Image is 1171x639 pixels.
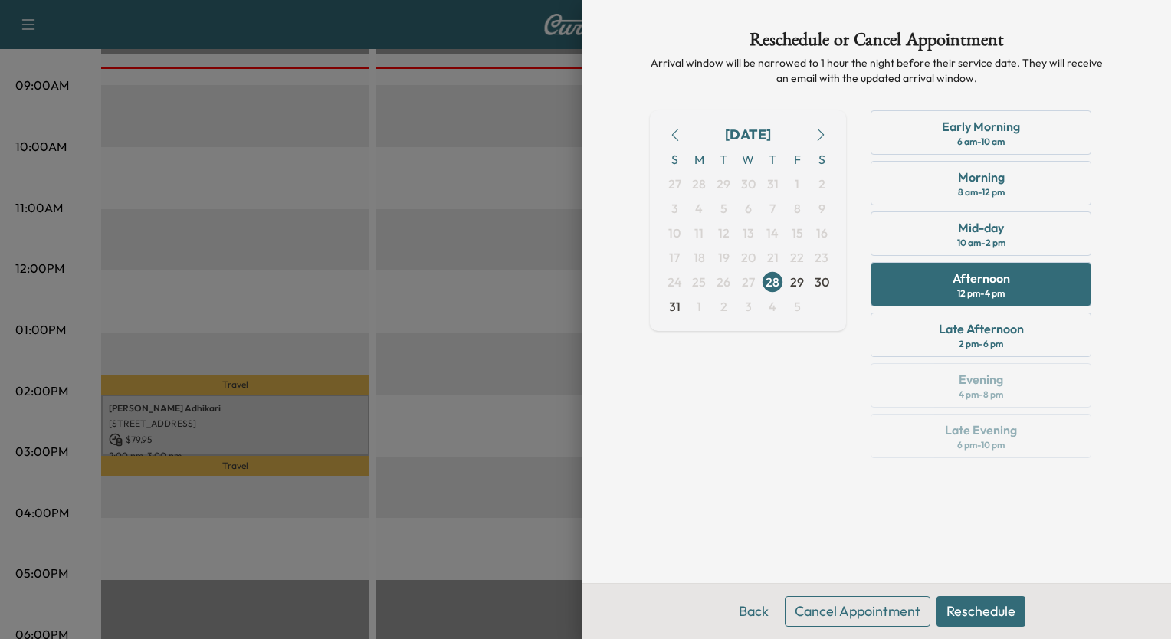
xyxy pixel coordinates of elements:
[790,248,804,267] span: 22
[694,248,705,267] span: 18
[741,175,756,193] span: 30
[718,248,730,267] span: 19
[767,248,779,267] span: 21
[794,297,801,316] span: 5
[957,136,1005,148] div: 6 am - 10 am
[767,175,779,193] span: 31
[717,175,730,193] span: 29
[669,297,681,316] span: 31
[766,224,779,242] span: 14
[650,55,1104,86] p: Arrival window will be narrowed to 1 hour the night before their service date. They will receive ...
[662,147,687,172] span: S
[792,224,803,242] span: 15
[766,273,779,291] span: 28
[687,147,711,172] span: M
[769,199,776,218] span: 7
[957,287,1005,300] div: 12 pm - 4 pm
[939,319,1024,338] div: Late Afternoon
[711,147,736,172] span: T
[669,248,680,267] span: 17
[816,224,828,242] span: 16
[790,273,804,291] span: 29
[720,297,727,316] span: 2
[957,237,1005,249] div: 10 am - 2 pm
[671,199,678,218] span: 3
[958,186,1005,198] div: 8 am - 12 pm
[736,147,760,172] span: W
[815,248,828,267] span: 23
[718,224,730,242] span: 12
[795,175,799,193] span: 1
[741,248,756,267] span: 20
[818,175,825,193] span: 2
[818,199,825,218] span: 9
[725,124,771,146] div: [DATE]
[794,199,801,218] span: 8
[717,273,730,291] span: 26
[958,168,1005,186] div: Morning
[668,175,681,193] span: 27
[695,199,703,218] span: 4
[668,273,682,291] span: 24
[697,297,701,316] span: 1
[692,175,706,193] span: 28
[720,199,727,218] span: 5
[760,147,785,172] span: T
[942,117,1020,136] div: Early Morning
[650,31,1104,55] h1: Reschedule or Cancel Appointment
[694,224,704,242] span: 11
[809,147,834,172] span: S
[742,273,755,291] span: 27
[729,596,779,627] button: Back
[745,199,752,218] span: 6
[815,273,829,291] span: 30
[745,297,752,316] span: 3
[785,147,809,172] span: F
[958,218,1004,237] div: Mid-day
[959,338,1003,350] div: 2 pm - 6 pm
[769,297,776,316] span: 4
[936,596,1025,627] button: Reschedule
[785,596,930,627] button: Cancel Appointment
[668,224,681,242] span: 10
[743,224,754,242] span: 13
[953,269,1010,287] div: Afternoon
[692,273,706,291] span: 25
